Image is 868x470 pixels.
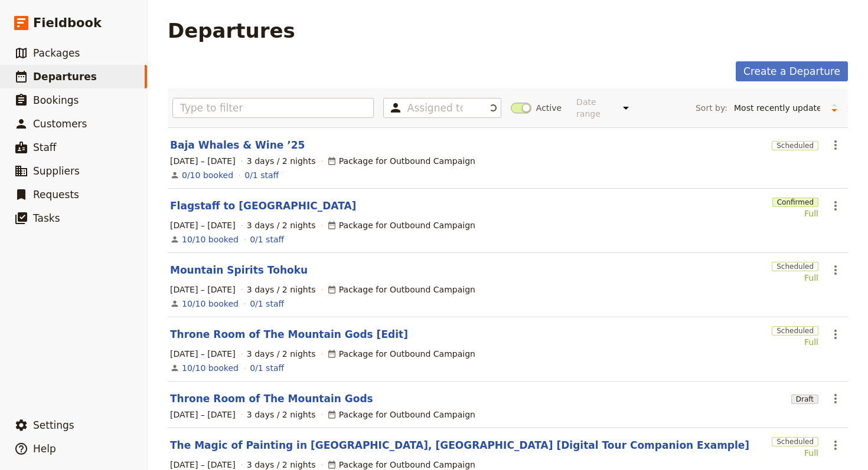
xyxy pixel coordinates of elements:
[247,219,316,231] span: 3 days / 2 nights
[33,189,79,201] span: Requests
[825,135,846,155] button: Actions
[772,326,818,336] span: Scheduled
[327,219,475,231] div: Package for Outbound Campaign
[250,234,284,245] a: 0/1 staff
[772,198,818,207] span: Confirmed
[825,196,846,216] button: Actions
[170,138,305,152] a: Baja Whales & Wine ’25
[170,438,749,452] a: The Magic of Painting in [GEOGRAPHIC_DATA], [GEOGRAPHIC_DATA] [Digital Tour Companion Example]
[182,362,239,374] a: View the bookings for this departure
[182,298,239,310] a: View the bookings for this departure
[33,419,74,431] span: Settings
[825,435,846,455] button: Actions
[170,199,356,213] a: Flagstaff to [GEOGRAPHIC_DATA]
[772,272,818,284] div: Full
[772,262,818,271] span: Scheduled
[791,395,818,404] span: Draft
[536,102,562,114] span: Active
[696,102,727,114] span: Sort by:
[170,409,236,420] span: [DATE] – [DATE]
[33,94,79,106] span: Bookings
[327,155,475,167] div: Package for Outbound Campaign
[247,284,316,295] span: 3 days / 2 nights
[33,212,60,224] span: Tasks
[825,99,843,117] button: Change sort direction
[327,348,475,360] div: Package for Outbound Campaign
[247,155,316,167] span: 3 days / 2 nights
[170,392,373,406] a: Throne Room of The Mountain Gods
[182,169,233,181] a: View the bookings for this departure
[825,389,846,409] button: Actions
[247,348,316,360] span: 3 days / 2 nights
[170,219,236,231] span: [DATE] – [DATE]
[327,409,475,420] div: Package for Outbound Campaign
[170,327,408,341] a: Throne Room of The Mountain Gods [Edit]
[33,165,80,177] span: Suppliers
[772,336,818,348] div: Full
[772,208,818,219] div: Full
[170,155,236,167] span: [DATE] – [DATE]
[736,61,848,81] a: Create a Departure
[182,234,239,245] a: View the bookings for this departure
[170,284,236,295] span: [DATE] – [DATE]
[170,348,236,360] span: [DATE] – [DATE]
[33,142,57,153] span: Staff
[772,437,818,446] span: Scheduled
[407,101,463,115] input: Assigned to
[729,99,825,117] select: Sort by:
[33,118,87,130] span: Customers
[247,409,316,420] span: 3 days / 2 nights
[772,447,818,459] div: Full
[33,47,80,59] span: Packages
[250,298,284,310] a: 0/1 staff
[33,14,102,32] span: Fieldbook
[250,362,284,374] a: 0/1 staff
[825,324,846,344] button: Actions
[168,19,295,42] h1: Departures
[244,169,279,181] a: 0/1 staff
[172,98,374,118] input: Type to filter
[170,263,308,277] a: Mountain Spirits Tohoku
[825,260,846,280] button: Actions
[33,443,56,455] span: Help
[772,141,818,150] span: Scheduled
[327,284,475,295] div: Package for Outbound Campaign
[33,71,97,83] span: Departures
